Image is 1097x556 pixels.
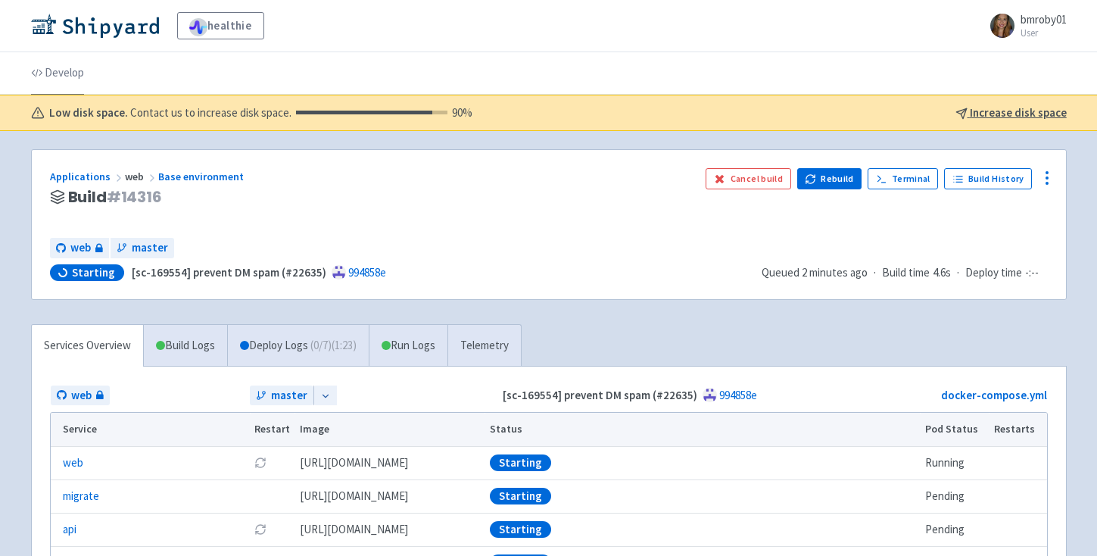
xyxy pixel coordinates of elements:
[72,265,115,280] span: Starting
[944,168,1032,189] a: Build History
[132,239,168,257] span: master
[31,52,84,95] a: Develop
[250,413,295,446] th: Restart
[130,105,472,122] span: Contact us to increase disk space.
[447,325,521,367] a: Telemetry
[965,264,1022,282] span: Deploy time
[111,238,174,258] a: master
[920,479,989,513] td: Pending
[970,105,1067,120] u: Increase disk space
[125,170,158,183] span: web
[797,168,862,189] button: Rebuild
[68,189,162,206] span: Build
[933,264,951,282] span: 4.6s
[920,413,989,446] th: Pod Status
[31,14,159,38] img: Shipyard logo
[981,14,1067,38] a: bmroby01 User
[310,337,357,355] span: ( 0 / 7 ) (1:23)
[32,325,143,367] a: Services Overview
[300,488,408,505] span: [DOMAIN_NAME][URL]
[50,238,109,258] a: web
[144,325,227,367] a: Build Logs
[271,387,307,405] span: master
[300,454,408,472] span: [DOMAIN_NAME][URL]
[920,513,989,546] td: Pending
[941,388,1047,402] a: docker-compose.yml
[70,239,91,257] span: web
[63,454,83,472] a: web
[1025,264,1039,282] span: -:--
[989,413,1046,446] th: Restarts
[490,521,551,538] div: Starting
[920,446,989,479] td: Running
[254,457,266,469] button: Restart pod
[250,386,313,406] a: master
[51,386,110,406] a: web
[490,454,551,471] div: Starting
[49,105,128,122] b: Low disk space.
[868,168,938,189] a: Terminal
[762,264,1048,282] div: · ·
[107,186,162,208] span: # 14316
[485,413,920,446] th: Status
[177,12,264,39] a: healthie
[1021,12,1067,27] span: bmroby01
[50,170,125,183] a: Applications
[762,265,868,280] span: Queued
[71,387,92,405] span: web
[503,388,697,402] strong: [sc-169554] prevent DM spam (#22635)
[882,264,930,282] span: Build time
[706,168,791,189] button: Cancel build
[300,521,408,539] span: [DOMAIN_NAME][URL]
[63,521,76,539] a: api
[296,105,472,122] div: 90 %
[719,388,757,402] a: 994858e
[132,265,326,280] strong: [sc-169554] prevent DM spam (#22635)
[254,523,266,536] button: Restart pod
[1021,28,1067,38] small: User
[63,488,99,505] a: migrate
[51,413,250,446] th: Service
[295,413,485,446] th: Image
[348,265,386,280] a: 994858e
[158,170,246,183] a: Base environment
[227,325,369,367] a: Deploy Logs (0/7)(1:23)
[490,488,551,504] div: Starting
[369,325,447,367] a: Run Logs
[802,265,868,280] time: 2 minutes ago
